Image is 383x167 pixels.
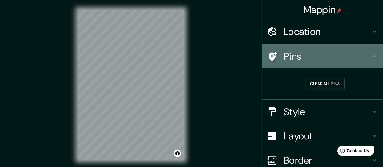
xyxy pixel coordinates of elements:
[305,78,345,89] button: Clear all pins
[284,154,371,166] h4: Border
[262,19,383,44] div: Location
[262,44,383,68] div: Pins
[262,100,383,124] div: Style
[262,124,383,148] div: Layout
[337,8,342,13] img: pin-icon.png
[329,143,376,160] iframe: Help widget launcher
[303,4,342,16] h4: Mappin
[78,10,184,160] canvas: Map
[284,25,371,38] h4: Location
[284,130,371,142] h4: Layout
[284,106,371,118] h4: Style
[174,150,181,157] button: Toggle attribution
[284,50,371,62] h4: Pins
